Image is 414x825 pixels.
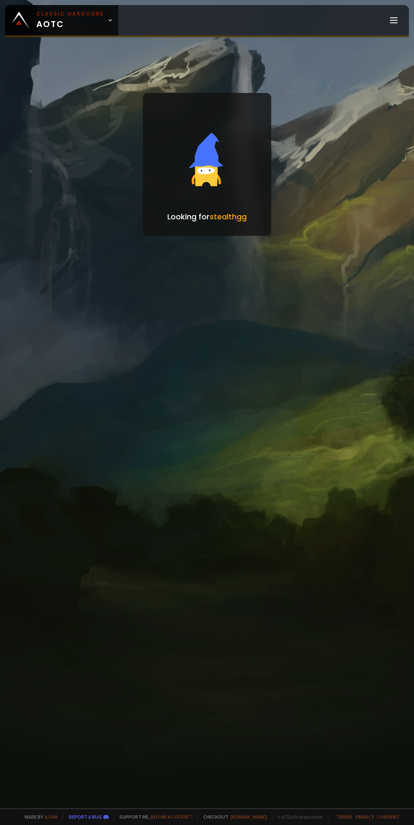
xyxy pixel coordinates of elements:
span: Checkout [198,814,267,820]
a: Classic HardcoreAOTC [5,5,118,36]
a: Report a bug [69,814,102,820]
span: AOTC [36,10,104,30]
span: v. d752d5 - production [272,814,323,820]
a: Privacy [356,814,374,820]
p: Looking for [167,211,247,222]
a: [DOMAIN_NAME] [230,814,267,820]
a: Terms [337,814,352,820]
a: Consent [377,814,400,820]
span: Support me, [114,814,193,820]
small: Classic Hardcore [36,10,104,18]
a: a fan [45,814,57,820]
a: Buy me a coffee [151,814,193,820]
span: Made by [19,814,57,820]
span: stealthgg [210,211,247,222]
